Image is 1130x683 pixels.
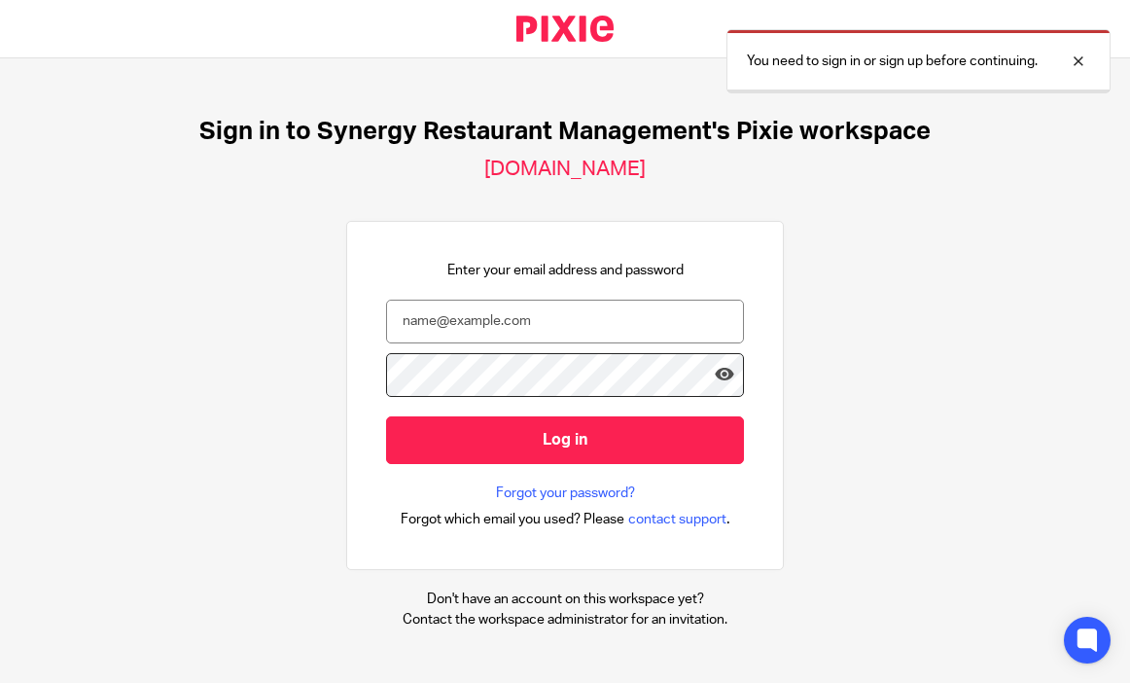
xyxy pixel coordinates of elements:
[403,610,727,629] p: Contact the workspace administrator for an invitation.
[496,484,635,503] a: Forgot your password?
[403,590,727,609] p: Don't have an account on this workspace yet?
[628,510,726,529] span: contact support
[386,416,744,464] input: Log in
[386,300,744,343] input: name@example.com
[199,117,931,147] h1: Sign in to Synergy Restaurant Management's Pixie workspace
[447,261,684,280] p: Enter your email address and password
[401,508,730,530] div: .
[747,52,1038,71] p: You need to sign in or sign up before continuing.
[401,510,624,529] span: Forgot which email you used? Please
[484,157,646,182] h2: [DOMAIN_NAME]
